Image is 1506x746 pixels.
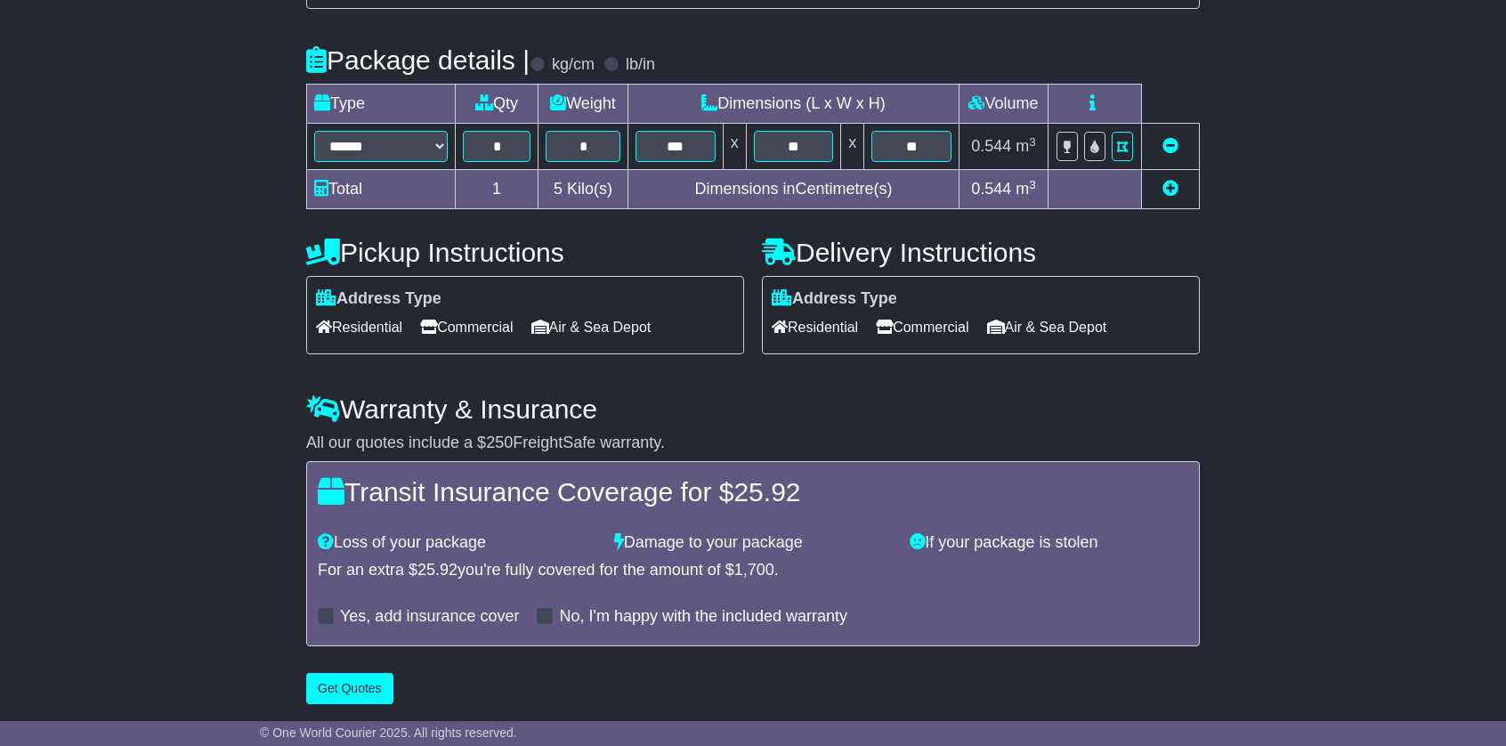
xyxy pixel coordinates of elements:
td: Kilo(s) [538,170,628,209]
div: For an extra $ you're fully covered for the amount of $ . [318,561,1188,580]
div: Loss of your package [309,533,605,553]
td: Dimensions in Centimetre(s) [627,170,959,209]
span: 25.92 [733,477,800,507]
label: lb/in [626,55,655,75]
h4: Warranty & Insurance [306,394,1200,424]
label: Address Type [772,289,897,309]
span: Air & Sea Depot [531,313,652,341]
span: 0.544 [971,137,1011,155]
h4: Transit Insurance Coverage for $ [318,477,1188,507]
span: 5 [554,180,563,198]
span: m [1016,180,1036,198]
td: Total [307,170,456,209]
span: Commercial [876,313,968,341]
span: Air & Sea Depot [987,313,1107,341]
td: Qty [456,85,538,124]
a: Remove this item [1162,137,1178,155]
h4: Package details | [306,45,530,75]
sup: 3 [1029,135,1036,149]
label: No, I'm happy with the included warranty [559,607,847,627]
td: Type [307,85,456,124]
label: kg/cm [552,55,595,75]
label: Yes, add insurance cover [340,607,519,627]
span: 250 [486,434,513,451]
div: All our quotes include a $ FreightSafe warranty. [306,434,1200,453]
td: Weight [538,85,628,124]
h4: Delivery Instructions [762,238,1200,267]
label: Address Type [316,289,441,309]
span: Residential [772,313,858,341]
div: Damage to your package [605,533,902,553]
span: Commercial [420,313,513,341]
span: © One World Courier 2025. All rights reserved. [260,726,517,740]
span: Residential [316,313,402,341]
span: m [1016,137,1036,155]
span: 1,700 [734,561,774,579]
sup: 3 [1029,178,1036,191]
span: 25.92 [417,561,457,579]
td: Dimensions (L x W x H) [627,85,959,124]
td: x [841,124,864,170]
td: x [723,124,746,170]
td: 1 [456,170,538,209]
td: Volume [959,85,1048,124]
a: Add new item [1162,180,1178,198]
span: 0.544 [971,180,1011,198]
div: If your package is stolen [901,533,1197,553]
h4: Pickup Instructions [306,238,744,267]
button: Get Quotes [306,673,393,704]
